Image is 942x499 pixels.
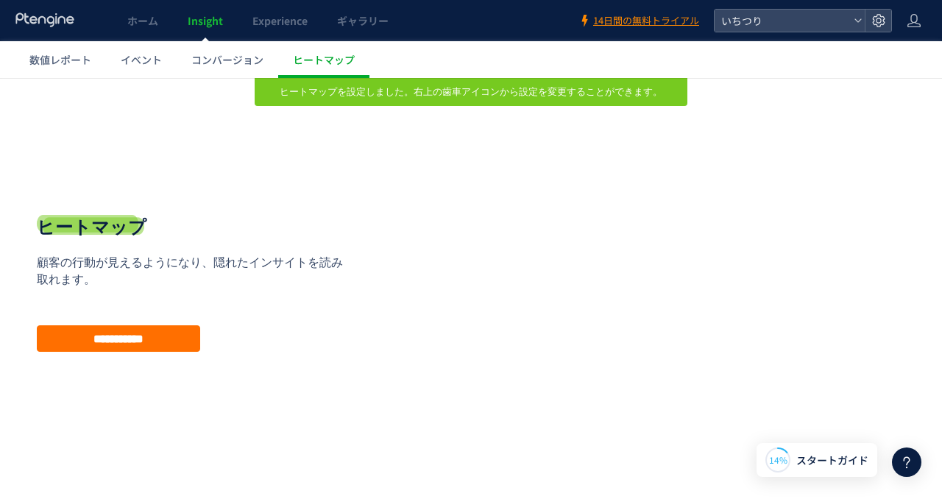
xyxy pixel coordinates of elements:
[121,52,162,67] span: イベント
[252,13,308,28] span: Experience
[717,10,848,32] span: いちつり
[293,52,355,67] span: ヒートマップ
[37,137,146,162] h1: ヒートマップ
[796,453,868,468] span: スタートガイド
[191,52,263,67] span: コンバージョン
[29,52,91,67] span: 数値レポート
[188,13,223,28] span: Insight
[127,13,158,28] span: ホーム
[337,13,389,28] span: ギャラリー
[593,14,699,28] span: 14日間の無料トライアル
[578,14,699,28] a: 14日間の無料トライアル
[37,177,353,210] p: 顧客の行動が見えるようになり、隠れたインサイトを読み取れます。
[769,453,787,466] span: 14%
